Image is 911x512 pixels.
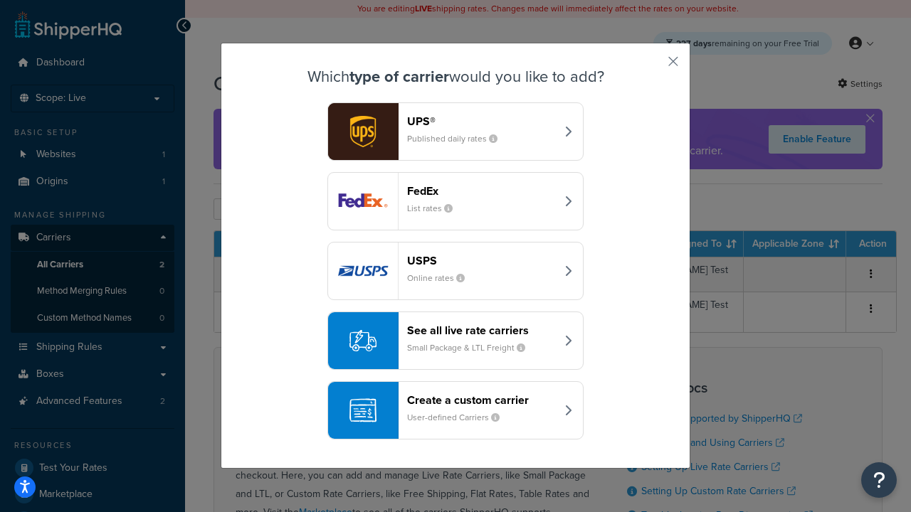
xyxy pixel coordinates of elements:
small: Online rates [407,272,476,284]
img: ups logo [328,103,398,160]
small: Small Package & LTL Freight [407,341,537,354]
header: UPS® [407,114,556,128]
button: ups logoUPS®Published daily rates [327,102,584,161]
header: FedEx [407,184,556,198]
header: Create a custom carrier [407,393,556,407]
h3: Which would you like to add? [257,68,654,85]
img: icon-carrier-liverate-becf4550.svg [349,327,376,354]
small: User-defined Carriers [407,411,511,424]
button: fedEx logoFedExList rates [327,172,584,230]
strong: type of carrier [349,65,449,88]
header: See all live rate carriers [407,324,556,337]
button: See all live rate carriersSmall Package & LTL Freight [327,311,584,370]
button: Open Resource Center [861,462,897,498]
button: Create a custom carrierUser-defined Carriers [327,381,584,439]
img: usps logo [328,242,398,299]
button: usps logoUSPSOnline rates [327,242,584,300]
img: fedEx logo [328,173,398,230]
img: icon-carrier-custom-c93b8a24.svg [349,397,376,424]
small: Published daily rates [407,132,509,145]
header: USPS [407,254,556,267]
small: List rates [407,202,464,215]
